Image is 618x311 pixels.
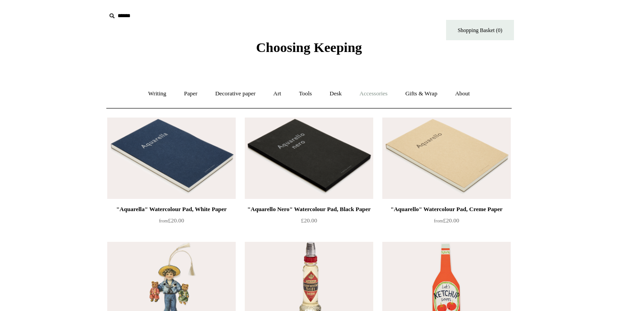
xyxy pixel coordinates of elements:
a: "Aquarello Nero" Watercolour Pad, Black Paper £20.00 [245,204,373,241]
a: Shopping Basket (0) [446,20,514,40]
a: "Aquarello Nero" Watercolour Pad, Black Paper "Aquarello Nero" Watercolour Pad, Black Paper [245,118,373,199]
span: £20.00 [159,217,184,224]
a: Art [265,82,289,106]
div: "Aquarello Nero" Watercolour Pad, Black Paper [247,204,371,215]
img: "Aquarella" Watercolour Pad, White Paper [107,118,236,199]
img: "Aquarello" Watercolour Pad, Creme Paper [382,118,511,199]
a: "Aquarella" Watercolour Pad, White Paper from£20.00 [107,204,236,241]
a: Gifts & Wrap [397,82,446,106]
a: "Aquarello" Watercolour Pad, Creme Paper from£20.00 [382,204,511,241]
a: "Aquarello" Watercolour Pad, Creme Paper "Aquarello" Watercolour Pad, Creme Paper [382,118,511,199]
a: Writing [140,82,175,106]
a: Tools [291,82,320,106]
a: Paper [176,82,206,106]
div: "Aquarella" Watercolour Pad, White Paper [109,204,233,215]
span: Choosing Keeping [256,40,362,55]
span: from [159,218,168,223]
a: "Aquarella" Watercolour Pad, White Paper "Aquarella" Watercolour Pad, White Paper [107,118,236,199]
a: Desk [322,82,350,106]
a: Decorative paper [207,82,264,106]
a: Accessories [352,82,396,106]
a: About [447,82,478,106]
div: "Aquarello" Watercolour Pad, Creme Paper [385,204,509,215]
img: "Aquarello Nero" Watercolour Pad, Black Paper [245,118,373,199]
span: £20.00 [301,217,317,224]
span: from [434,218,443,223]
span: £20.00 [434,217,459,224]
a: Choosing Keeping [256,47,362,53]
